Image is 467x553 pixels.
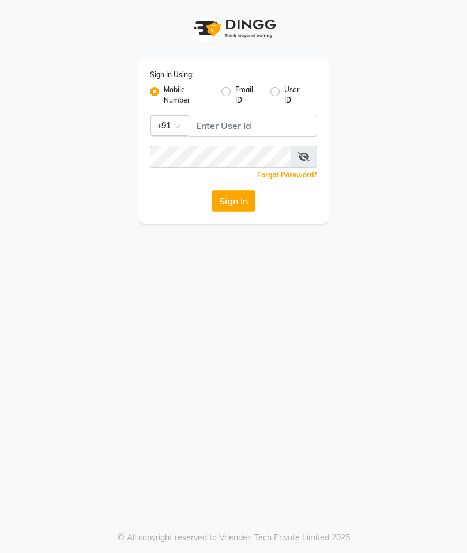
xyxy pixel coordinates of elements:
[235,85,261,105] label: Email ID
[212,190,255,212] button: Sign In
[189,115,317,137] input: Username
[284,85,308,105] label: User ID
[164,85,212,105] label: Mobile Number
[150,70,194,80] label: Sign In Using:
[150,146,291,168] input: Username
[257,171,317,179] a: Forgot Password?
[187,12,280,46] img: logo1.svg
